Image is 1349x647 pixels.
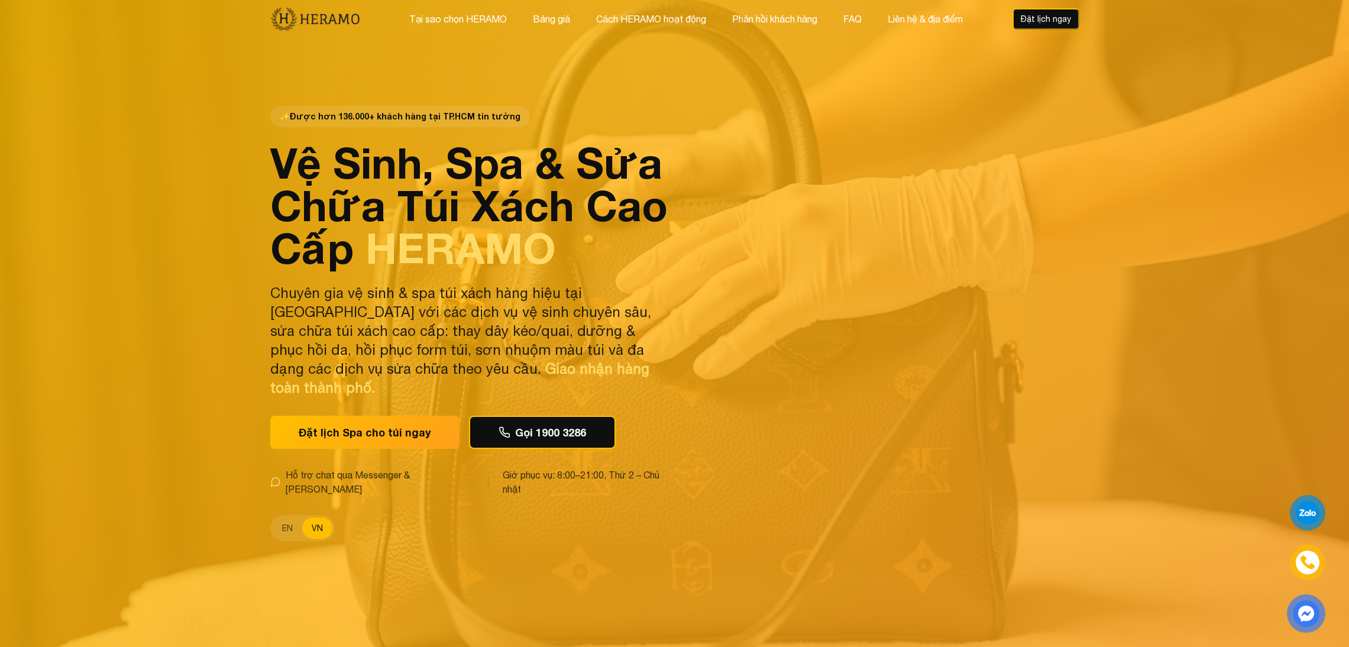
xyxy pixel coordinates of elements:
img: phone-icon [1299,554,1316,571]
button: Tại sao chọn HERAMO [406,11,510,27]
img: new-logo.3f60348b.png [270,7,361,31]
h1: Vệ Sinh, Spa & Sửa Chữa Túi Xách Cao Cấp [270,141,668,269]
span: HERAMO [365,222,556,273]
span: Được hơn 136.000+ khách hàng tại TP.HCM tin tưởng [270,106,530,127]
span: star [280,111,290,122]
button: Đặt lịch ngay [1012,8,1079,30]
a: phone-icon [1291,546,1324,579]
button: Gọi 1900 3286 [469,416,616,449]
button: VN [302,517,332,539]
button: Liên hệ & địa điểm [884,11,966,27]
span: Hỗ trợ chat qua Messenger & [PERSON_NAME] [286,468,474,496]
button: Phản hồi khách hàng [729,11,821,27]
button: EN [273,517,302,539]
button: Đặt lịch Spa cho túi ngay [270,416,460,449]
p: Chuyên gia vệ sinh & spa túi xách hàng hiệu tại [GEOGRAPHIC_DATA] với các dịch vụ vệ sinh chuyên ... [270,283,668,397]
button: Bảng giá [529,11,574,27]
button: FAQ [840,11,865,27]
span: Giờ phục vụ: 8:00–21:00, Thứ 2 – Chủ nhật [503,468,668,496]
button: Cách HERAMO hoạt động [593,11,710,27]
